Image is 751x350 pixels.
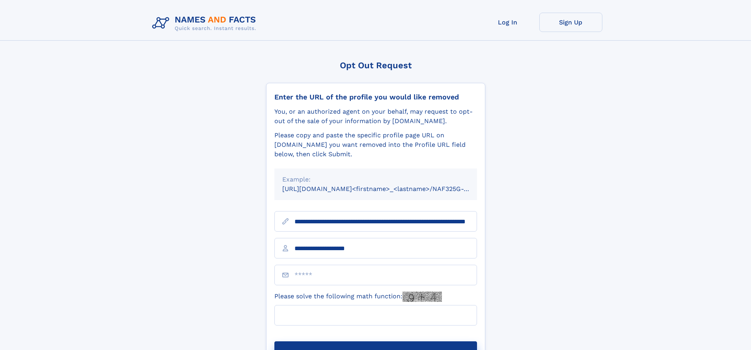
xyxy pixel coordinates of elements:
[282,175,469,184] div: Example:
[539,13,602,32] a: Sign Up
[274,131,477,159] div: Please copy and paste the specific profile page URL on [DOMAIN_NAME] you want removed into the Pr...
[149,13,263,34] img: Logo Names and Facts
[476,13,539,32] a: Log In
[274,107,477,126] div: You, or an authorized agent on your behalf, may request to opt-out of the sale of your informatio...
[274,93,477,101] div: Enter the URL of the profile you would like removed
[274,292,442,302] label: Please solve the following math function:
[282,185,492,193] small: [URL][DOMAIN_NAME]<firstname>_<lastname>/NAF325G-xxxxxxxx
[266,60,485,70] div: Opt Out Request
